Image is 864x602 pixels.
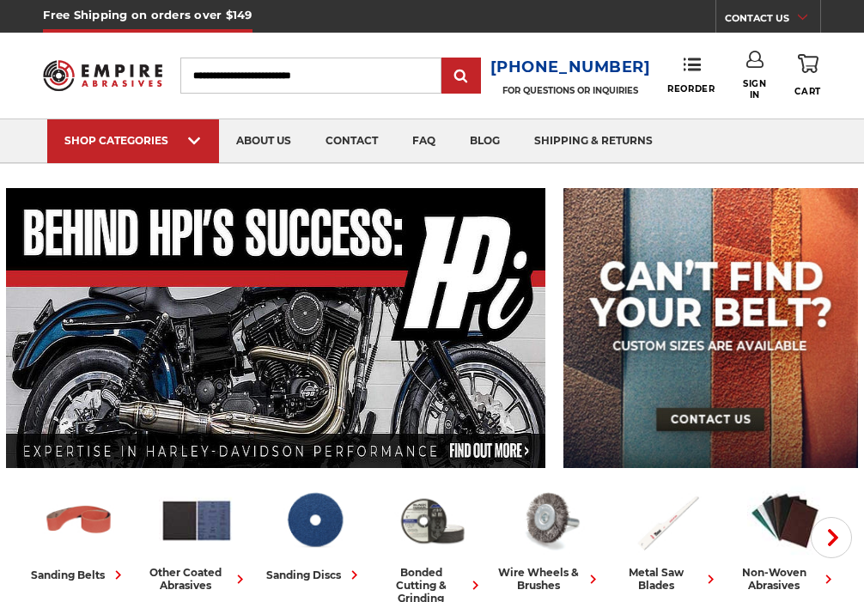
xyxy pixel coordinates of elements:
a: Reorder [667,57,715,94]
input: Submit [444,59,478,94]
span: Sign In [738,78,772,100]
div: sanding discs [266,566,363,584]
a: about us [219,119,308,163]
img: Banner for an interview featuring Horsepower Inc who makes Harley performance upgrades featured o... [6,188,546,468]
a: other coated abrasives [145,483,249,592]
a: CONTACT US [725,9,820,33]
a: metal saw blades [616,483,720,592]
img: Wire Wheels & Brushes [512,483,587,557]
a: sanding belts [27,483,131,584]
img: Non-woven Abrasives [747,483,823,557]
div: SHOP CATEGORIES [64,134,202,147]
span: Reorder [667,83,715,94]
a: [PHONE_NUMBER] [490,55,651,80]
div: metal saw blades [616,566,720,592]
img: Sanding Discs [277,483,352,557]
img: Metal Saw Blades [630,483,705,557]
a: sanding discs [263,483,367,584]
div: sanding belts [31,566,127,584]
a: contact [308,119,395,163]
a: shipping & returns [517,119,670,163]
img: promo banner for custom belts. [563,188,859,468]
a: faq [395,119,453,163]
img: Bonded Cutting & Grinding [394,483,470,557]
a: non-woven abrasives [733,483,837,592]
div: other coated abrasives [145,566,249,592]
img: Sanding Belts [41,483,117,557]
img: Empire Abrasives [43,52,161,99]
span: Cart [794,86,820,97]
a: Cart [794,51,820,100]
div: non-woven abrasives [733,566,837,592]
a: blog [453,119,517,163]
button: Next [811,517,852,558]
p: FOR QUESTIONS OR INQUIRIES [490,85,651,96]
img: Other Coated Abrasives [159,483,234,557]
a: wire wheels & brushes [498,483,602,592]
div: wire wheels & brushes [498,566,602,592]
